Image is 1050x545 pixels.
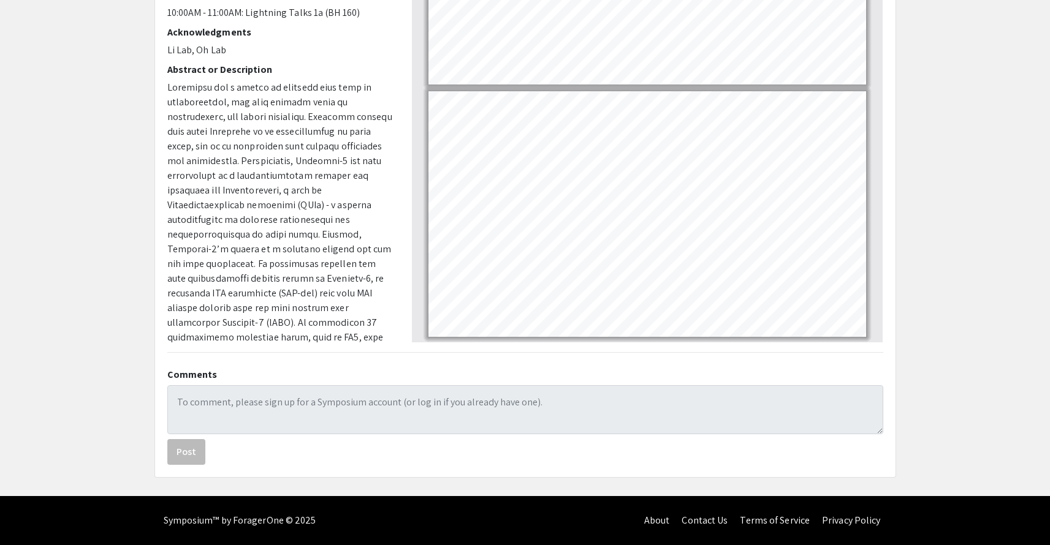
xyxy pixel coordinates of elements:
h2: Comments [167,369,883,380]
a: About [644,514,670,527]
div: Symposium™ by ForagerOne © 2025 [164,496,316,545]
div: Page 12 [423,86,872,342]
a: Terms of Service [740,514,810,527]
p: 10:00AM - 11:00AM: Lightning Talks 1a (BH 160) [167,6,394,20]
button: Post [167,439,205,465]
h2: Acknowledgments [167,26,394,38]
iframe: Chat [9,490,52,536]
p: Li Lab, Oh Lab [167,43,394,58]
a: Contact Us [682,514,728,527]
a: Privacy Policy [822,514,880,527]
h2: Abstract or Description [167,64,394,75]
